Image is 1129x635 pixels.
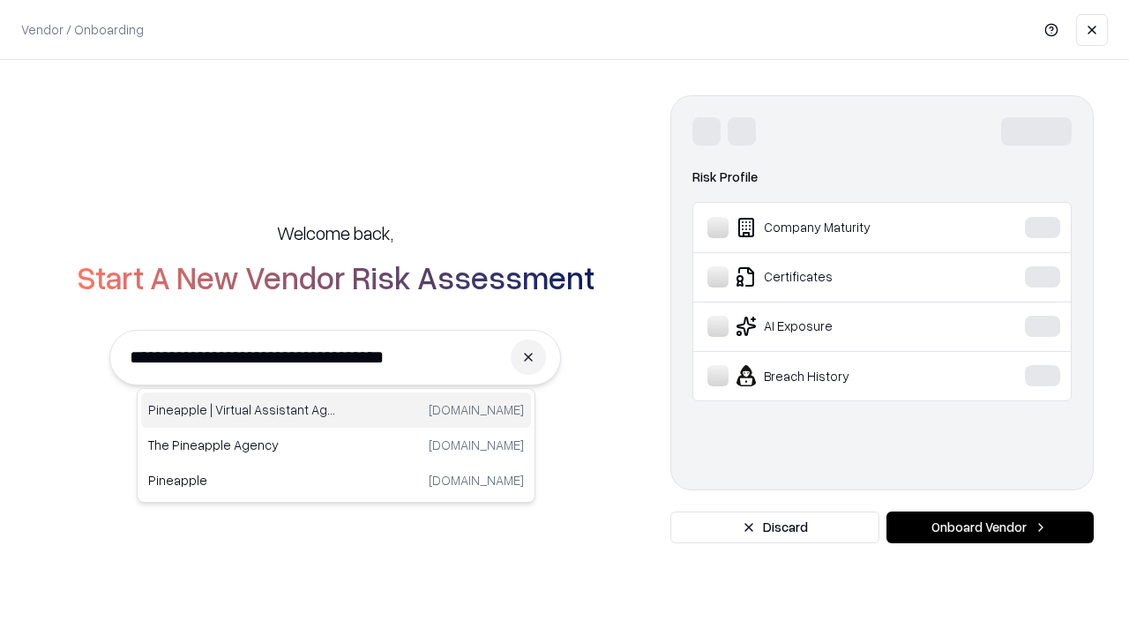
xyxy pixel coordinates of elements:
p: Pineapple [148,471,336,489]
button: Discard [670,512,879,543]
p: [DOMAIN_NAME] [429,471,524,489]
p: Pineapple | Virtual Assistant Agency [148,400,336,419]
p: Vendor / Onboarding [21,20,144,39]
p: [DOMAIN_NAME] [429,400,524,419]
div: Suggestions [137,388,535,503]
h5: Welcome back, [277,220,393,245]
button: Onboard Vendor [886,512,1094,543]
div: Company Maturity [707,217,971,238]
h2: Start A New Vendor Risk Assessment [77,259,594,295]
div: AI Exposure [707,316,971,337]
p: The Pineapple Agency [148,436,336,454]
div: Risk Profile [692,167,1072,188]
div: Certificates [707,266,971,288]
div: Breach History [707,365,971,386]
p: [DOMAIN_NAME] [429,436,524,454]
